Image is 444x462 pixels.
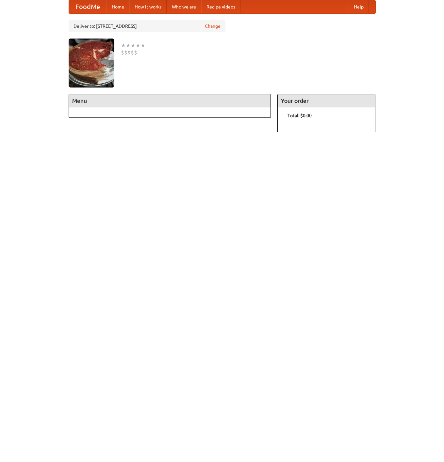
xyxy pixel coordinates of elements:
a: Home [107,0,129,13]
li: $ [127,49,131,56]
h4: Your order [278,94,375,107]
div: Deliver to: [STREET_ADDRESS] [69,20,225,32]
b: Total: $0.00 [288,113,312,118]
h4: Menu [69,94,271,107]
a: Recipe videos [201,0,240,13]
li: ★ [121,42,126,49]
li: $ [131,49,134,56]
a: Who we are [167,0,201,13]
a: Change [205,23,221,29]
a: FoodMe [69,0,107,13]
a: How it works [129,0,167,13]
img: angular.jpg [69,39,114,88]
li: ★ [140,42,145,49]
li: ★ [136,42,140,49]
li: ★ [131,42,136,49]
li: $ [124,49,127,56]
li: $ [134,49,137,56]
li: ★ [126,42,131,49]
li: $ [121,49,124,56]
a: Help [349,0,369,13]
